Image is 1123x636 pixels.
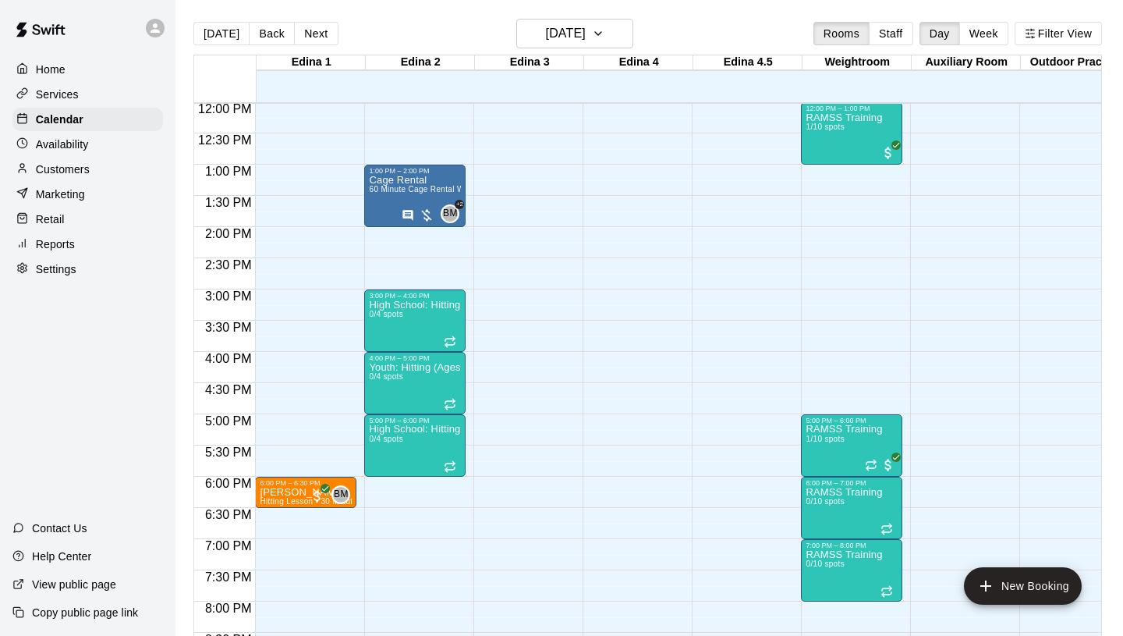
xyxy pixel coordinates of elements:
span: 4:00 PM [201,352,256,365]
div: 7:00 PM – 8:00 PM: RAMSS Training [801,539,902,602]
span: Hitting Lesson - 30 Minutes [260,497,361,506]
span: 3:00 PM [201,290,256,303]
span: 2:00 PM [201,227,256,240]
span: 1:30 PM [201,196,256,209]
span: 1/10 spots filled [806,435,844,443]
button: add [964,567,1082,605]
span: 0/10 spots filled [806,560,844,568]
span: BM [334,487,349,503]
span: 0/10 spots filled [806,497,844,506]
svg: Has notes [402,209,414,222]
span: +2 [455,200,464,209]
div: Edina 4 [584,55,693,70]
span: 0/4 spots filled [369,310,403,318]
span: Brett Milazzo [338,485,350,504]
span: Brett Milazzo & 2 others [447,204,459,223]
span: BM [443,206,458,222]
div: 12:00 PM – 1:00 PM: RAMSS Training [801,102,902,165]
button: Day [919,22,960,45]
span: 8:00 PM [201,602,256,615]
span: Recurring event [880,585,893,598]
a: Services [12,83,163,106]
span: 6:00 PM [201,477,256,490]
span: Recurring event [444,398,456,410]
div: Reports [12,233,163,256]
span: 7:30 PM [201,570,256,584]
div: 6:00 PM – 7:00 PM [806,479,898,487]
button: Back [249,22,295,45]
button: Filter View [1015,22,1102,45]
span: Recurring event [444,336,456,348]
p: Home [36,62,66,77]
div: Edina 2 [366,55,475,70]
p: Help Center [32,549,91,564]
div: 1:00 PM – 2:00 PM: Cage Rental [364,165,466,227]
div: Brett Milazzo [441,204,459,223]
div: Weightroom [802,55,912,70]
div: Edina 3 [475,55,584,70]
div: 4:00 PM – 5:00 PM [369,354,461,362]
p: Calendar [36,112,83,127]
span: 0/4 spots filled [369,435,403,443]
span: 12:00 PM [194,102,255,115]
span: Recurring event [444,460,456,473]
p: Availability [36,137,89,152]
div: 5:00 PM – 6:00 PM [806,417,898,425]
button: Rooms [813,22,870,45]
button: Staff [869,22,913,45]
p: Retail [36,211,65,227]
span: All customers have paid [880,145,896,161]
span: 5:30 PM [201,446,256,459]
p: Contact Us [32,521,87,536]
span: 60 Minute Cage Rental W/ Machine (Short Cage) [369,185,551,194]
a: Home [12,58,163,81]
div: Edina 4.5 [693,55,802,70]
span: 6:30 PM [201,508,256,521]
p: Marketing [36,187,85,202]
div: 5:00 PM – 6:00 PM [369,417,461,425]
div: 3:00 PM – 4:00 PM [369,292,461,300]
p: Copy public page link [32,605,138,620]
div: 6:00 PM – 7:00 PM: RAMSS Training [801,477,902,539]
div: Brett Milazzo [331,485,350,504]
a: Customers [12,158,163,181]
span: Recurring event [865,459,877,471]
p: Customers [36,162,90,177]
h6: [DATE] [546,23,586,44]
span: 2:30 PM [201,258,256,272]
a: Retail [12,208,163,231]
span: Recurring event [880,523,893,535]
a: Marketing [12,183,163,206]
span: 3:30 PM [201,321,256,334]
button: Next [294,22,338,45]
p: View public page [32,577,116,592]
div: 5:00 PM – 6:00 PM: High School: Hitting (Ages 14U-18U) [364,414,466,477]
span: 5:00 PM [201,414,256,428]
span: All customers have paid [880,457,896,473]
div: 6:00 PM – 6:30 PM [260,479,352,487]
a: Availability [12,133,163,156]
button: [DATE] [193,22,250,45]
div: Edina 1 [257,55,366,70]
div: 3:00 PM – 4:00 PM: High School: Hitting (Ages 14U-18U) [364,290,466,352]
button: Week [959,22,1008,45]
a: Calendar [12,108,163,131]
span: 0/4 spots filled [369,372,403,381]
div: 1:00 PM – 2:00 PM [369,167,461,175]
a: Settings [12,258,163,281]
button: [DATE] [516,19,633,48]
span: 1:00 PM [201,165,256,178]
span: 1/10 spots filled [806,123,844,131]
span: 7:00 PM [201,539,256,553]
span: All customers have paid [310,489,325,504]
div: 4:00 PM – 5:00 PM: Youth: Hitting (Ages 9U-13U) [364,352,466,414]
p: Reports [36,236,75,252]
div: 7:00 PM – 8:00 PM [806,542,898,549]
